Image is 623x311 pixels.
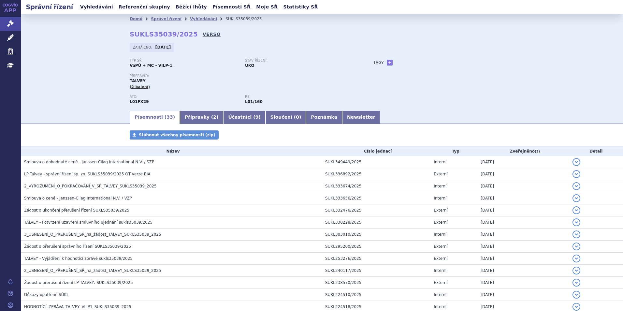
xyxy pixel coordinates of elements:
h2: Správní řízení [21,2,78,11]
td: [DATE] [477,277,569,289]
a: Sloučení (0) [266,111,306,124]
td: SUKL332476/2025 [322,204,430,216]
td: [DATE] [477,241,569,253]
a: + [387,60,393,66]
a: Vyhledávání [78,3,115,11]
td: [DATE] [477,216,569,229]
td: [DATE] [477,192,569,204]
span: Žádost o přerušení řízení LP TALVEY, SUKLS35039/2025 [24,280,133,285]
p: Typ SŘ: [130,59,239,63]
a: Moje SŘ [254,3,280,11]
td: [DATE] [477,180,569,192]
button: detail [572,255,580,262]
span: 2_VYROZUMĚNÍ_O_POKRAČOVÁNÍ_V_SŘ_TALVEY_SUKLS35039_2025 [24,184,157,188]
abbr: (?) [535,149,540,154]
td: SUKL336892/2025 [322,168,430,180]
button: detail [572,218,580,226]
a: VERSO [203,31,221,37]
button: detail [572,267,580,274]
span: (2 balení) [130,85,150,89]
strong: TALKVETAMAB [130,99,149,104]
button: detail [572,303,580,311]
span: LP Talvey - správní řízení sp. zn. SUKLS35039/2025 OT verze BIA [24,172,151,176]
span: Zahájeno: [133,45,153,50]
a: Domů [130,17,142,21]
span: Žádost o přerušení správního řízení SUKLS35039/2025 [24,244,131,249]
a: Přípravky (2) [180,111,223,124]
span: Interní [434,196,446,200]
button: detail [572,279,580,287]
th: Detail [569,146,623,156]
p: Přípravky: [130,74,360,78]
span: Interní [434,304,446,309]
a: Vyhledávání [190,17,217,21]
strong: monoklonální protilátky a konjugáty protilátka – léčivo [245,99,263,104]
td: [DATE] [477,229,569,241]
span: Žádost o ukončení přerušení řízení SUKLS35039/2025 [24,208,129,213]
td: [DATE] [477,168,569,180]
a: Písemnosti SŘ [210,3,253,11]
td: SUKL333674/2025 [322,180,430,192]
a: Účastníci (9) [223,111,265,124]
span: Interní [434,184,446,188]
a: Poznámka [306,111,342,124]
span: Stáhnout všechny písemnosti (zip) [139,133,215,137]
th: Název [21,146,322,156]
button: detail [572,158,580,166]
p: ATC: [130,95,239,99]
button: detail [572,230,580,238]
td: SUKL330228/2025 [322,216,430,229]
span: Důkazy opatřené SÚKL [24,292,69,297]
p: Stav řízení: [245,59,354,63]
button: detail [572,182,580,190]
a: Newsletter [342,111,380,124]
span: Externí [434,208,447,213]
span: TALVEY [130,79,146,83]
strong: VaPÚ + MC - VILP-1 [130,63,172,68]
a: Běžící lhůty [174,3,209,11]
a: Referenční skupiny [117,3,172,11]
td: SUKL224510/2025 [322,289,430,301]
strong: [DATE] [155,45,171,50]
td: SUKL333656/2025 [322,192,430,204]
a: Stáhnout všechny písemnosti (zip) [130,130,219,140]
span: 2_USNESENÍ_O_PŘERUŠENÍ_SŘ_na_žádost_TALVEY_SUKLS35039_2025 [24,268,161,273]
a: Správní řízení [151,17,181,21]
span: 9 [255,114,259,120]
span: 0 [296,114,299,120]
span: Interní [434,160,446,164]
span: Smlouva o dohodnuté ceně - Janssen-Cilag International N.V. / SZP [24,160,154,164]
td: SUKL240117/2025 [322,265,430,277]
td: SUKL349449/2025 [322,156,430,168]
li: SUKLS35039/2025 [225,14,270,24]
span: 33 [167,114,173,120]
span: 2 [213,114,216,120]
td: SUKL238570/2025 [322,277,430,289]
h3: Tagy [373,59,384,67]
td: SUKL253276/2025 [322,253,430,265]
td: [DATE] [477,253,569,265]
strong: SUKLS35039/2025 [130,30,198,38]
td: SUKL295200/2025 [322,241,430,253]
span: 3_USNESENÍ_O_PŘERUŠENÍ_SŘ_na_žádost_TALVEY_SUKLS35039_2025 [24,232,161,237]
th: Číslo jednací [322,146,430,156]
span: Externí [434,172,447,176]
td: SUKL303010/2025 [322,229,430,241]
span: TALVEY - Vyjádření k hodnotící zprávě sukls35039/2025 [24,256,133,261]
p: RS: [245,95,354,99]
span: Externí [434,220,447,225]
span: Interní [434,292,446,297]
td: [DATE] [477,289,569,301]
button: detail [572,291,580,299]
span: Smlouva o ceně - Janssen-Cilag International N.V. / VZP [24,196,132,200]
span: Externí [434,256,447,261]
span: Externí [434,244,447,249]
span: Interní [434,232,446,237]
button: detail [572,206,580,214]
td: [DATE] [477,265,569,277]
td: [DATE] [477,204,569,216]
a: Statistiky SŘ [281,3,320,11]
span: Externí [434,280,447,285]
button: detail [572,243,580,250]
span: Interní [434,268,446,273]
